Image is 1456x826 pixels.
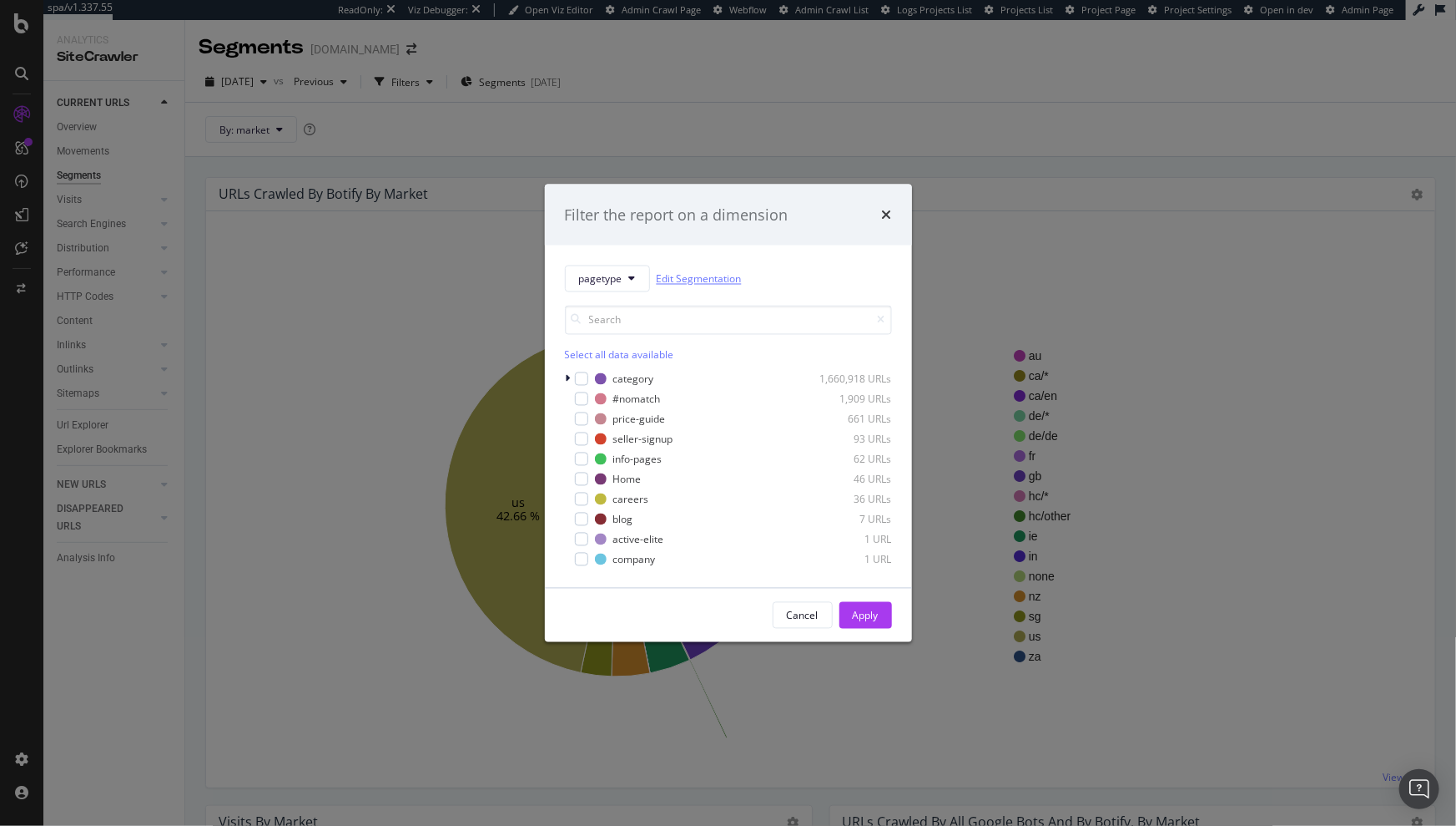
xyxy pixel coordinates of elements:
div: active-elite [613,532,664,546]
div: blog [613,512,633,526]
div: seller-signup [613,432,673,446]
button: Apply [839,602,892,629]
div: Apply [853,608,879,622]
span: pagetype [579,271,622,286]
input: Search [565,306,892,335]
div: Cancel [787,608,819,622]
div: modal [545,184,912,642]
div: 7 URLs [810,512,892,526]
button: pagetype [565,266,650,292]
div: 46 URLs [810,472,892,486]
div: 36 URLs [810,492,892,506]
div: Select all data available [565,348,892,362]
div: times [882,204,892,226]
div: careers [613,492,649,506]
div: 93 URLs [810,432,892,446]
div: 661 URLs [810,412,892,426]
div: company [613,552,656,566]
div: info-pages [613,452,663,466]
div: category [613,372,654,386]
div: #nomatch [613,392,661,406]
div: 1,660,918 URLs [810,372,892,386]
div: Home [613,472,642,486]
div: 1 URL [810,532,892,546]
div: Filter the report on a dimension [565,204,788,226]
div: 1 URL [810,552,892,566]
div: 1,909 URLs [810,392,892,406]
button: Cancel [773,602,833,629]
div: price-guide [613,412,666,426]
a: Edit Segmentation [657,270,742,287]
div: 62 URLs [810,452,892,466]
div: Open Intercom Messenger [1399,769,1439,809]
